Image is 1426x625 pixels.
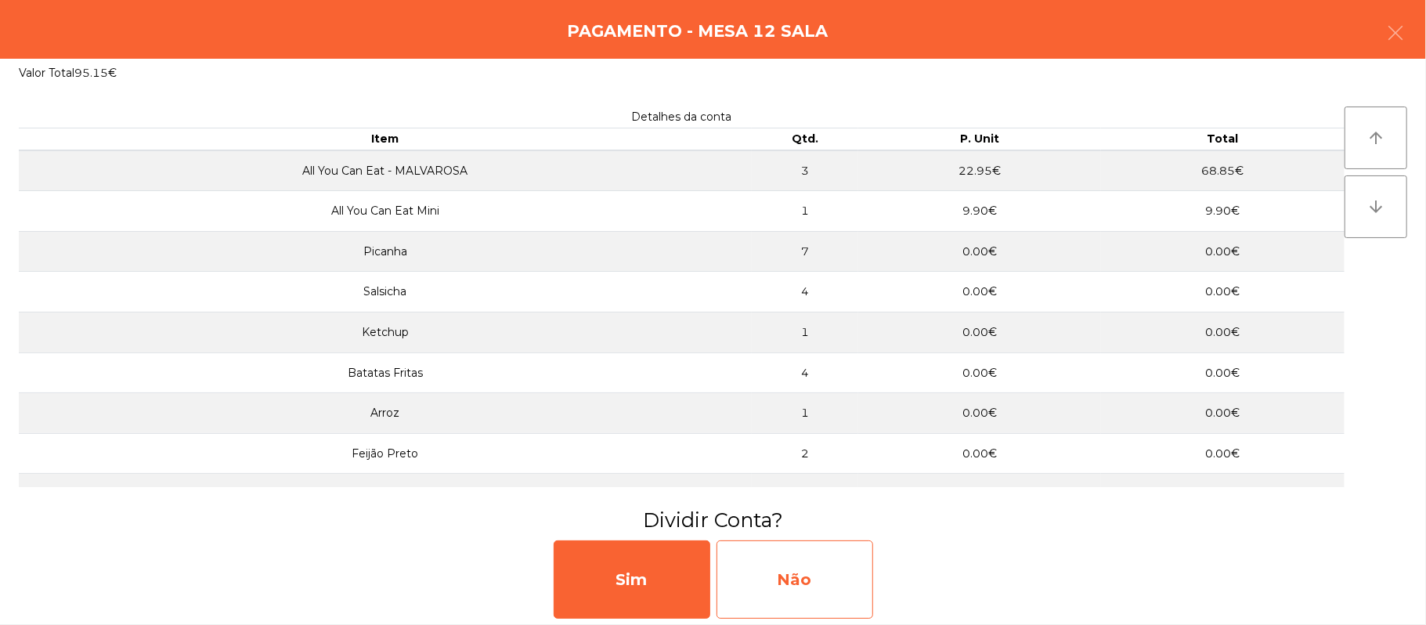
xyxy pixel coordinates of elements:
td: 4 [752,272,857,312]
td: 0.00€ [1101,312,1345,353]
td: 0.00€ [858,231,1102,272]
i: arrow_downward [1366,197,1385,216]
div: Sim [554,540,710,619]
td: 68.85€ [1101,150,1345,191]
button: arrow_upward [1345,107,1407,169]
td: 0.00€ [858,433,1102,474]
td: 0.00€ [1101,272,1345,312]
h4: Pagamento - Mesa 12 Sala [567,20,828,43]
td: Salsicha [19,272,752,312]
td: 22.95€ [858,150,1102,191]
td: 7 [752,231,857,272]
td: 1 [752,474,857,515]
td: Ketchup [19,312,752,353]
h3: Dividir Conta? [12,506,1414,534]
td: 9.90€ [1101,191,1345,232]
td: 0.00€ [858,272,1102,312]
td: 0.00€ [1101,474,1345,515]
td: All You Can Eat Mini [19,191,752,232]
td: 0.00€ [1101,433,1345,474]
td: All You Can Eat - MALVAROSA [19,150,752,191]
td: 1 [752,312,857,353]
th: P. Unit [858,128,1102,150]
td: 4 [752,352,857,393]
td: 9.90€ [858,191,1102,232]
td: 3 [752,150,857,191]
td: Arroz [19,393,752,434]
td: 0.00€ [858,312,1102,353]
span: Valor Total [19,66,74,80]
td: 1 [752,191,857,232]
td: 0.00€ [858,474,1102,515]
th: Item [19,128,752,150]
i: arrow_upward [1366,128,1385,147]
div: Não [717,540,873,619]
td: Batatas Fritas [19,352,752,393]
td: Picante [19,474,752,515]
td: 0.00€ [1101,393,1345,434]
th: Total [1101,128,1345,150]
td: 2 [752,433,857,474]
td: Picanha [19,231,752,272]
td: 1 [752,393,857,434]
th: Qtd. [752,128,857,150]
td: 0.00€ [1101,352,1345,393]
span: 95.15€ [74,66,117,80]
td: 0.00€ [1101,231,1345,272]
td: 0.00€ [858,393,1102,434]
button: arrow_downward [1345,175,1407,238]
td: 0.00€ [858,352,1102,393]
span: Detalhes da conta [632,110,732,124]
td: Feijão Preto [19,433,752,474]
